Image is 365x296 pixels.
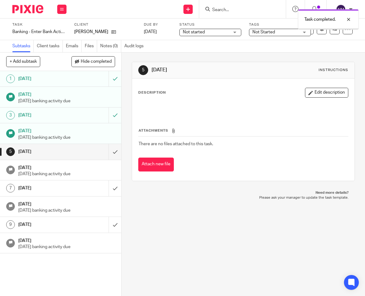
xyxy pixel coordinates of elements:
[144,22,172,27] label: Due by
[179,22,241,27] label: Status
[18,244,115,250] p: [DATE] banking activity due
[252,30,275,34] span: Not Started
[138,158,174,171] button: Attach new file
[6,56,40,67] button: + Add subtask
[6,111,15,120] div: 3
[18,184,75,193] h1: [DATE]
[37,40,63,52] a: Client tasks
[18,200,115,207] h1: [DATE]
[18,220,75,229] h1: [DATE]
[12,29,67,35] div: Banking - Enter Bank Activity - week 34
[18,98,115,104] p: [DATE] banking activity due
[6,74,15,83] div: 1
[66,40,82,52] a: Emails
[139,129,168,132] span: Attachments
[18,111,75,120] h1: [DATE]
[18,74,75,83] h1: [DATE]
[18,163,115,171] h1: [DATE]
[336,4,346,14] img: svg%3E
[152,67,257,73] h1: [DATE]
[18,207,115,214] p: [DATE] banking activity due
[18,236,115,244] h1: [DATE]
[183,30,205,34] span: Not started
[138,90,166,95] p: Description
[12,5,43,13] img: Pixie
[85,40,97,52] a: Files
[81,59,112,64] span: Hide completed
[305,88,348,98] button: Edit description
[18,134,115,141] p: [DATE] banking activity due
[18,147,75,156] h1: [DATE]
[6,184,15,192] div: 7
[18,90,115,98] h1: [DATE]
[144,30,157,34] span: [DATE]
[18,171,115,177] p: [DATE] banking activity due
[71,56,115,67] button: Hide completed
[12,22,67,27] label: Task
[18,126,115,134] h1: [DATE]
[138,195,349,200] p: Please ask your manager to update the task template.
[74,29,108,35] p: [PERSON_NAME]
[100,40,121,52] a: Notes (0)
[138,65,148,75] div: 5
[124,40,147,52] a: Audit logs
[6,147,15,156] div: 5
[319,68,348,73] div: Instructions
[74,22,136,27] label: Client
[138,190,349,195] p: Need more details?
[6,220,15,229] div: 9
[304,16,336,23] p: Task completed.
[12,40,34,52] a: Subtasks
[139,142,213,146] span: There are no files attached to this task.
